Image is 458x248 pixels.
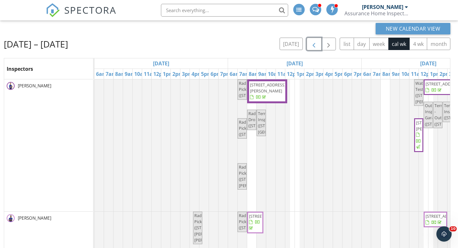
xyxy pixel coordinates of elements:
[239,213,277,230] span: Radon Pickup ([STREET_ADDRESS])
[400,69,417,79] a: 10am
[180,69,195,79] a: 3pm
[7,82,15,90] img: adam.jpg
[314,69,328,79] a: 3pm
[104,69,118,79] a: 7am
[266,69,283,79] a: 10am
[151,58,171,69] a: Go to September 21, 2025
[362,69,376,79] a: 6am
[17,215,52,221] span: [PERSON_NAME]
[17,83,52,89] span: [PERSON_NAME]
[171,69,185,79] a: 2pm
[46,9,116,22] a: SPECTORA
[249,213,285,219] span: [STREET_ADDRESS]
[4,38,68,50] h2: [DATE] – [DATE]
[340,38,354,50] button: list
[7,65,33,72] span: Inspectors
[46,3,60,17] img: The Best Home Inspection Software - Spectora
[427,38,450,50] button: month
[94,69,109,79] a: 6am
[64,3,116,17] span: SPECTORA
[304,69,319,79] a: 2pm
[352,69,366,79] a: 7pm
[219,69,233,79] a: 7pm
[344,10,408,17] div: Assurance Home Inspections
[415,80,452,105] span: Water Test ([STREET_ADDRESS][PERSON_NAME])
[152,69,169,79] a: 12pm
[409,69,427,79] a: 11am
[285,58,304,69] a: Go to September 22, 2025
[436,226,452,242] iframe: Intercom live chat
[238,69,252,79] a: 7am
[199,69,214,79] a: 5pm
[142,69,159,79] a: 11am
[239,119,277,137] span: Radon Pickup ([STREET_ADDRESS])
[381,69,395,79] a: 8am
[114,69,128,79] a: 8am
[258,111,299,135] span: Termite Inspection ([STREET_ADDRESS], [GEOGRAPHIC_DATA])
[449,226,457,231] span: 10
[161,4,288,17] input: Search everything...
[161,69,176,79] a: 1pm
[247,69,261,79] a: 8am
[388,38,410,50] button: cal wk
[280,38,303,50] button: [DATE]
[438,69,452,79] a: 2pm
[276,69,293,79] a: 11am
[209,69,223,79] a: 6pm
[307,38,322,51] button: Previous
[133,69,150,79] a: 10am
[371,69,385,79] a: 7am
[416,120,452,132] span: [STREET_ADDRESS][PERSON_NAME]
[239,164,276,188] span: Radon Pickup ([STREET_ADDRESS][PERSON_NAME])
[333,69,347,79] a: 5pm
[323,69,338,79] a: 4pm
[369,38,389,50] button: week
[354,38,370,50] button: day
[228,69,242,79] a: 6am
[295,69,309,79] a: 1pm
[250,82,286,94] span: [STREET_ADDRESS][PERSON_NAME]
[194,213,231,243] span: Radon Pickup ([STREET_ADDRESS][PERSON_NAME][PERSON_NAME])
[248,111,287,128] span: Radon Drop ([STREET_ADDRESS])
[190,69,204,79] a: 4pm
[321,38,336,51] button: Next
[428,69,443,79] a: 1pm
[285,69,302,79] a: 12pm
[419,58,438,69] a: Go to September 23, 2025
[123,69,137,79] a: 9am
[376,23,451,34] button: New Calendar View
[239,80,277,98] span: Radon Pickup ([STREET_ADDRESS])
[343,69,357,79] a: 6pm
[257,69,271,79] a: 9am
[390,69,405,79] a: 9am
[419,69,436,79] a: 12pm
[7,214,15,222] img: amador.jpg
[409,38,427,50] button: 4 wk
[362,4,403,10] div: [PERSON_NAME]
